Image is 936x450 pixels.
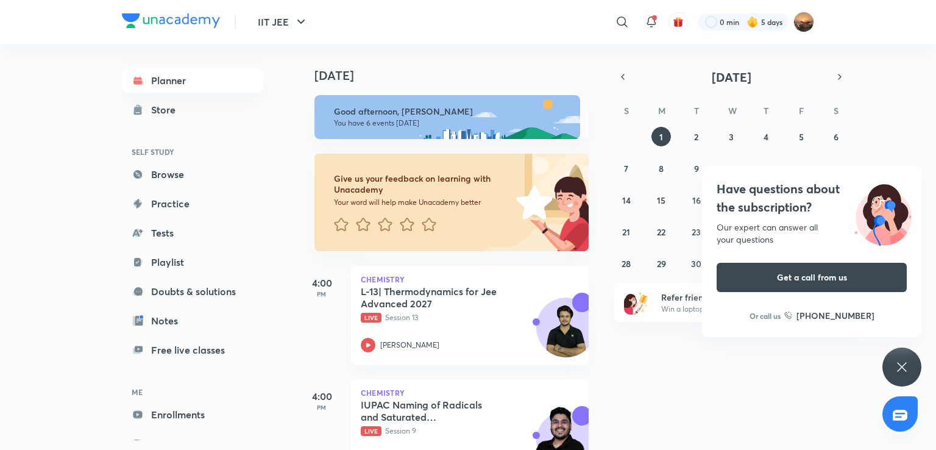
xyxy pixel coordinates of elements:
[651,190,671,210] button: September 15, 2025
[793,12,814,32] img: Anisha Tiwari
[796,309,874,322] h6: [PHONE_NUMBER]
[361,313,381,323] span: Live
[756,159,776,178] button: September 11, 2025
[537,304,595,363] img: Avatar
[756,127,776,146] button: September 4, 2025
[834,105,838,116] abbr: Saturday
[122,402,263,427] a: Enrollments
[668,12,688,32] button: avatar
[361,285,512,310] h5: L-13| Thermodynamics for Jee Advanced 2027
[361,426,552,437] p: Session 9
[762,163,770,174] abbr: September 11, 2025
[122,338,263,362] a: Free live classes
[687,159,706,178] button: September 9, 2025
[717,221,907,246] div: Our expert can answer all your questions
[661,291,811,304] h6: Refer friends
[624,105,629,116] abbr: Sunday
[728,105,737,116] abbr: Wednesday
[694,131,698,143] abbr: September 2, 2025
[297,276,346,290] h5: 4:00
[651,222,671,241] button: September 22, 2025
[692,195,701,206] abbr: September 16, 2025
[659,163,664,174] abbr: September 8, 2025
[297,389,346,404] h5: 4:00
[361,399,512,423] h5: IUPAC Naming of Radicals and Saturated Hydrocarbons
[750,310,781,321] p: Or call us
[717,180,907,216] h4: Have questions about the subscription?
[799,131,804,143] abbr: September 5, 2025
[694,105,699,116] abbr: Tuesday
[651,127,671,146] button: September 1, 2025
[832,163,840,174] abbr: September 13, 2025
[764,105,768,116] abbr: Thursday
[834,131,838,143] abbr: September 6, 2025
[624,290,648,315] img: referral
[622,226,630,238] abbr: September 21, 2025
[334,118,569,128] p: You have 6 events [DATE]
[746,16,759,28] img: streak
[721,159,741,178] button: September 10, 2025
[687,190,706,210] button: September 16, 2025
[726,163,736,174] abbr: September 10, 2025
[687,222,706,241] button: September 23, 2025
[673,16,684,27] img: avatar
[797,163,805,174] abbr: September 12, 2025
[122,162,263,187] a: Browse
[651,254,671,273] button: September 29, 2025
[617,159,636,178] button: September 7, 2025
[122,13,220,31] a: Company Logo
[334,106,569,117] h6: Good afternoon, [PERSON_NAME]
[122,309,263,333] a: Notes
[659,131,663,143] abbr: September 1, 2025
[617,190,636,210] button: September 14, 2025
[361,312,552,323] p: Session 13
[250,10,316,34] button: IIT JEE
[122,221,263,245] a: Tests
[721,127,741,146] button: September 3, 2025
[475,154,589,251] img: feedback_image
[792,127,811,146] button: September 5, 2025
[826,159,846,178] button: September 13, 2025
[122,98,263,122] a: Store
[122,68,263,93] a: Planner
[297,290,346,298] p: PM
[687,127,706,146] button: September 2, 2025
[845,180,921,246] img: ttu_illustration_new.svg
[661,304,811,315] p: Win a laptop, vouchers & more
[380,340,439,351] p: [PERSON_NAME]
[631,68,831,85] button: [DATE]
[692,226,701,238] abbr: September 23, 2025
[361,276,579,283] p: Chemistry
[717,263,907,292] button: Get a call from us
[334,198,512,207] p: Your word will help make Unacademy better
[657,195,665,206] abbr: September 15, 2025
[687,254,706,273] button: September 30, 2025
[729,131,734,143] abbr: September 3, 2025
[799,105,804,116] abbr: Friday
[297,404,346,411] p: PM
[764,131,768,143] abbr: September 4, 2025
[784,309,874,322] a: [PHONE_NUMBER]
[624,163,628,174] abbr: September 7, 2025
[617,254,636,273] button: September 28, 2025
[651,159,671,178] button: September 8, 2025
[691,258,701,270] abbr: September 30, 2025
[361,426,381,436] span: Live
[622,258,631,270] abbr: September 28, 2025
[792,159,811,178] button: September 12, 2025
[622,195,631,206] abbr: September 14, 2025
[314,95,580,139] img: afternoon
[712,69,751,85] span: [DATE]
[122,191,263,216] a: Practice
[314,68,601,83] h4: [DATE]
[657,226,665,238] abbr: September 22, 2025
[151,102,183,117] div: Store
[122,141,263,162] h6: SELF STUDY
[122,13,220,28] img: Company Logo
[361,389,579,396] p: Chemistry
[334,173,512,195] h6: Give us your feedback on learning with Unacademy
[657,258,666,270] abbr: September 29, 2025
[122,382,263,402] h6: ME
[658,105,665,116] abbr: Monday
[617,222,636,241] button: September 21, 2025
